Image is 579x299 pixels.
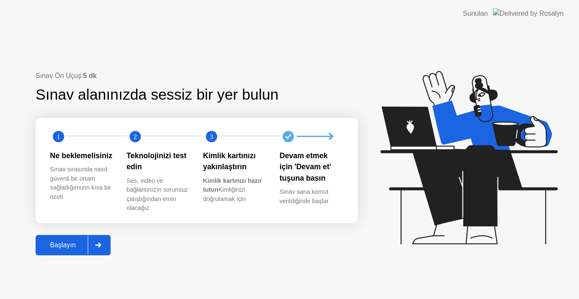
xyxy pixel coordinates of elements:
[280,150,343,184] div: Devam etmek için 'Devam et' tuşuna basın
[210,132,213,140] text: 3
[127,150,190,173] div: Teknolojinizi test edin
[50,165,113,201] div: Sınav sırasında nasıl güvenli bir ortam sağladığımızın kısa bir özeti
[280,187,343,206] div: Sınav sana komut verildiğinde başlar
[127,176,190,213] div: Ses, video ve bağlantınızın sorunsuz çalıştığından emin olacağız
[36,84,334,106] div: Sınav alanınızda sessiz bir yer bulun
[57,132,60,140] text: 1
[203,150,266,173] div: Kimlik kartınızı yakınlaştırın
[50,150,113,161] div: Ne beklemelisiniz
[83,72,97,79] b: 5 dk
[203,177,262,193] b: Kimlik kartınızı hazır tutun
[463,8,488,19] div: Sunulan
[36,71,358,81] div: Sınav Ön Uçuş:
[493,8,564,18] img: Delivered by Rosalyn
[133,132,136,140] text: 2
[38,241,88,249] div: Başlayın
[203,176,266,204] div: Kimliğinizi doğrulamak için
[36,235,111,255] button: Başlayın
